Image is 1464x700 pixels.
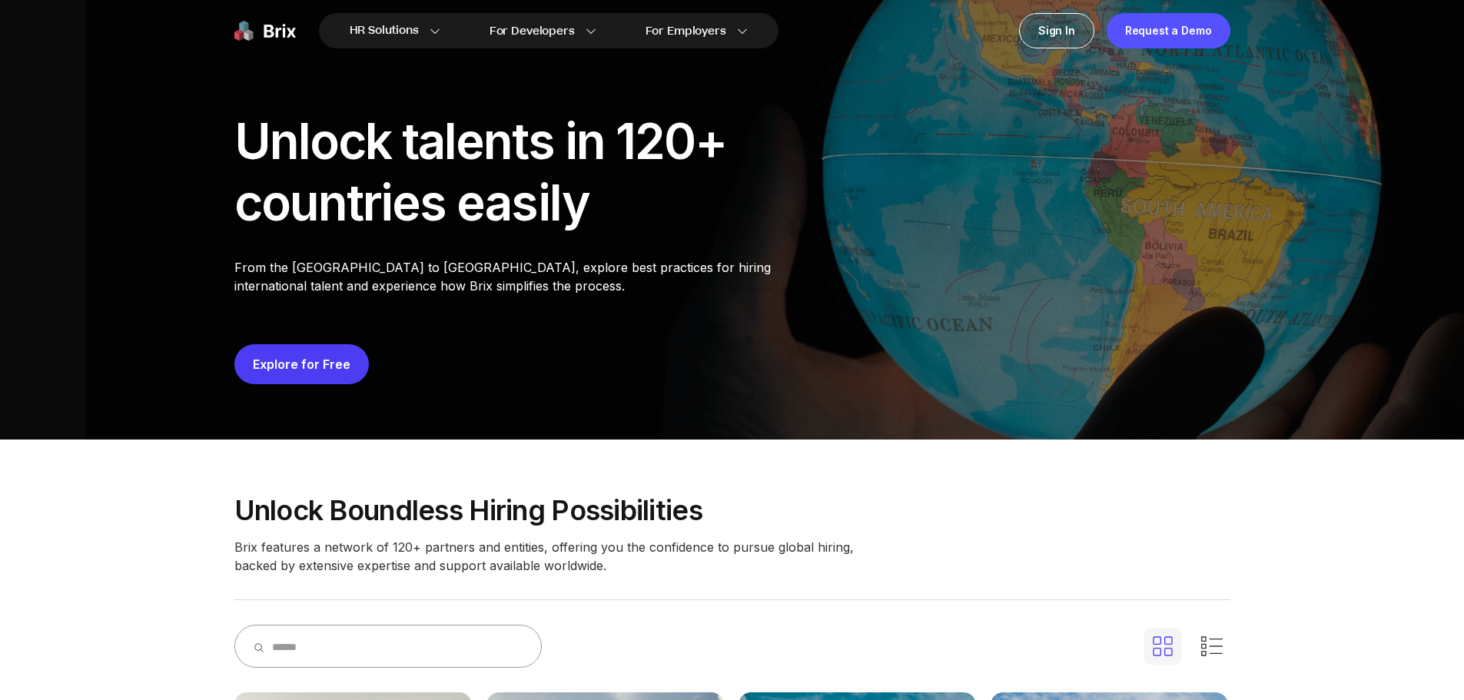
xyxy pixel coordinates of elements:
[253,357,350,372] a: Explore for Free
[234,538,865,575] p: Brix features a network of 120+ partners and entities, offering you the confidence to pursue glob...
[234,344,369,384] button: Explore for Free
[234,495,1230,526] p: Unlock boundless hiring possibilities
[350,18,419,43] span: HR Solutions
[234,111,826,234] div: Unlock talents in 120+ countries easily
[1019,13,1094,48] a: Sign In
[1107,13,1230,48] a: Request a Demo
[646,23,726,39] span: For Employers
[234,258,826,295] p: From the [GEOGRAPHIC_DATA] to [GEOGRAPHIC_DATA], explore best practices for hiring international ...
[490,23,575,39] span: For Developers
